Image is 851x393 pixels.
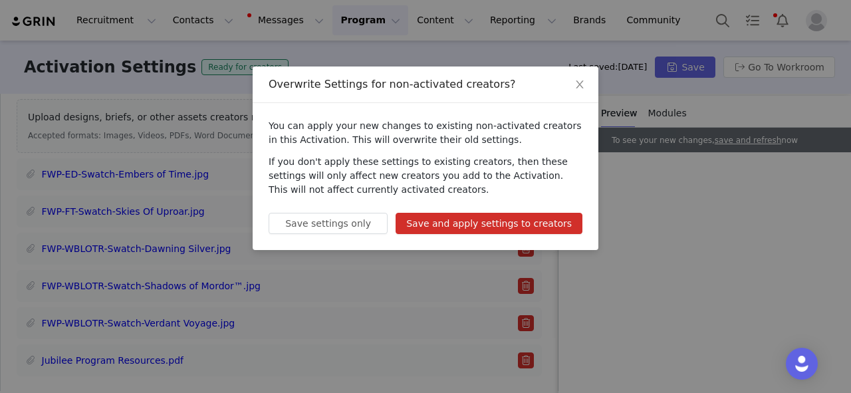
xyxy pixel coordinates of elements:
[269,119,582,147] p: You can apply your new changes to existing non-activated creators in this Activation. This will o...
[396,213,582,234] button: Save and apply settings to creators
[269,155,582,197] p: If you don't apply these settings to existing creators, then these settings will only affect new ...
[574,79,585,90] i: icon: close
[269,77,582,92] div: Overwrite Settings for non-activated creators?
[561,66,598,104] button: Close
[269,213,388,234] button: Save settings only
[786,348,818,380] div: Open Intercom Messenger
